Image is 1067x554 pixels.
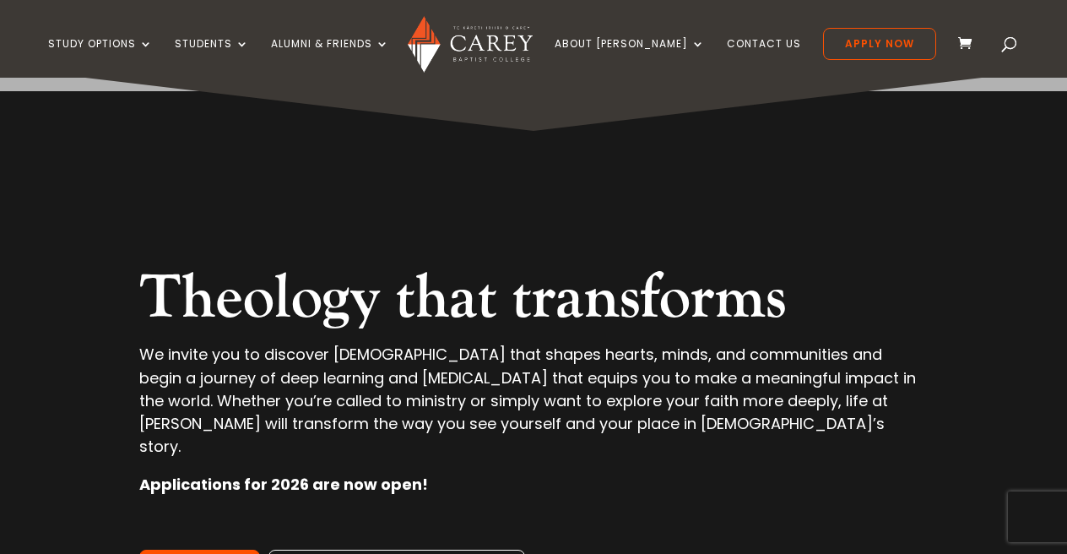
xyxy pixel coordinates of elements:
[727,38,801,78] a: Contact Us
[271,38,389,78] a: Alumni & Friends
[408,16,532,73] img: Carey Baptist College
[139,343,928,473] p: We invite you to discover [DEMOGRAPHIC_DATA] that shapes hearts, minds, and communities and begin...
[48,38,153,78] a: Study Options
[175,38,249,78] a: Students
[139,262,928,343] h2: Theology that transforms
[823,28,936,60] a: Apply Now
[139,474,428,495] strong: Applications for 2026 are now open!
[555,38,705,78] a: About [PERSON_NAME]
